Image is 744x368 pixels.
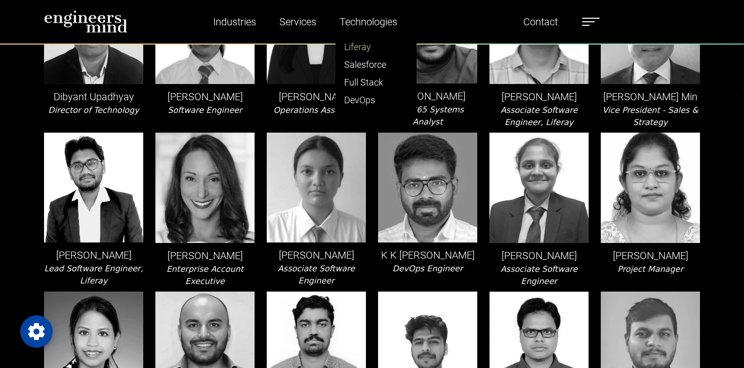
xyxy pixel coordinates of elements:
i: Enterprise Account Executive [167,264,243,286]
a: Services [275,10,320,33]
i: Associate Software Engineer [278,264,355,285]
i: Vice President - Sales & Strategy [602,105,698,127]
p: Dibyant Upadhyay [44,89,143,104]
img: leader-img [155,133,255,242]
p: [PERSON_NAME] [489,89,589,104]
i: DevOps Engineer [392,264,463,273]
p: [PERSON_NAME] [155,89,255,104]
i: Associate Software Engineer, Liferay [501,105,577,127]
i: Project Manager [617,264,683,274]
a: Industries [209,10,260,33]
i: Operations Associate [273,105,359,115]
p: [PERSON_NAME] [267,89,366,104]
p: [PERSON_NAME] [601,248,700,263]
a: Technologies [336,10,401,33]
ul: Industries [336,33,417,113]
p: [PERSON_NAME] [44,248,143,263]
p: [PERSON_NAME] [155,248,255,263]
i: Associate Software Engineer [501,264,577,286]
a: DevOps [336,91,416,109]
img: logo [44,10,128,33]
p: [PERSON_NAME] [489,248,589,263]
p: [PERSON_NAME] [267,248,366,263]
img: leader-img [378,133,477,242]
i: Software Engineer [168,105,242,115]
i: Director of Technology [48,105,139,115]
img: leader-img [267,133,366,242]
a: Full Stack [336,73,416,91]
img: leader-img [489,133,589,243]
p: [PERSON_NAME] [378,89,477,104]
a: Contact [519,10,562,33]
p: K K [PERSON_NAME] [378,248,477,263]
p: [PERSON_NAME] Min [601,89,700,104]
a: Salesforce [336,56,416,73]
i: Sr. M365 Systems Analyst [392,105,464,127]
img: leader-img [44,133,143,242]
i: Lead Software Engineer, Liferay [44,264,143,285]
img: leader-img [601,133,700,242]
a: Liferay [336,38,416,56]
